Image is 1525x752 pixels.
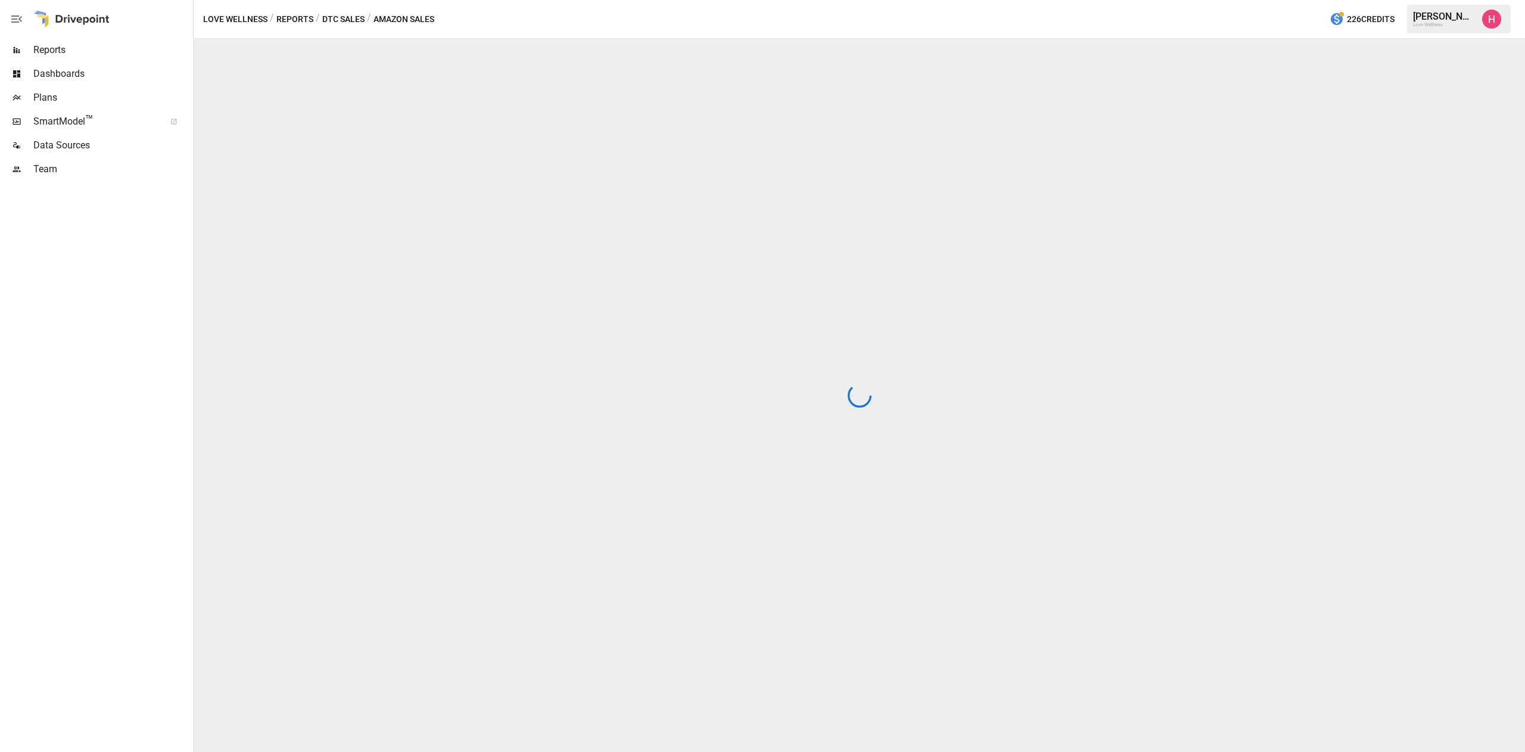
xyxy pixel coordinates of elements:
span: 226 Credits [1347,12,1395,27]
button: Hayley Rovet [1475,2,1508,36]
button: 226Credits [1325,8,1399,30]
span: ™ [85,113,94,128]
div: / [367,12,371,27]
img: Hayley Rovet [1482,10,1501,29]
div: [PERSON_NAME] [1413,11,1475,22]
button: DTC Sales [322,12,365,27]
span: Dashboards [33,67,191,81]
span: Team [33,162,191,176]
button: Love Wellness [203,12,267,27]
div: Love Wellness [1413,22,1475,27]
span: Reports [33,43,191,57]
div: / [316,12,320,27]
button: Reports [276,12,313,27]
span: Data Sources [33,138,191,153]
div: / [270,12,274,27]
span: SmartModel [33,114,157,129]
span: Plans [33,91,191,105]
